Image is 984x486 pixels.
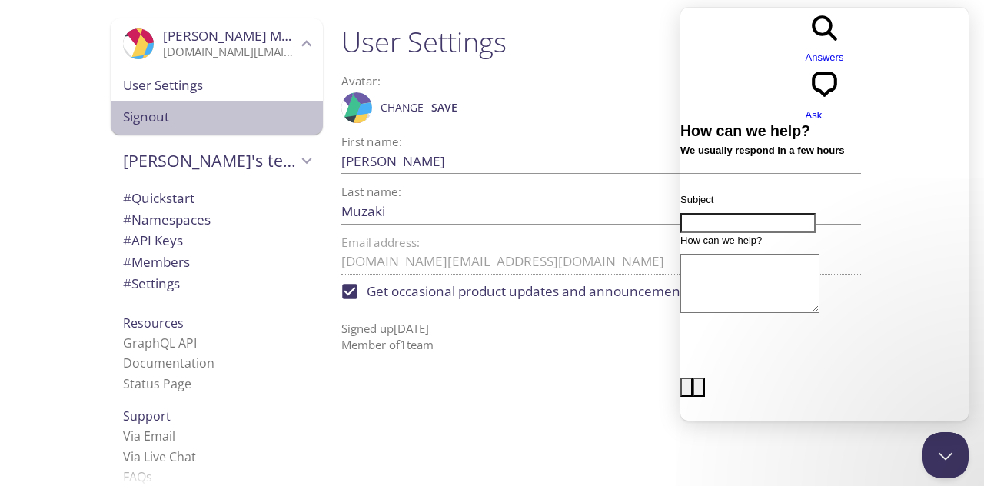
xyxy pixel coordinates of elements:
span: [PERSON_NAME] Muzaki [163,27,314,45]
label: Email address: [341,237,420,248]
a: Via Live Chat [123,448,196,465]
a: Via Email [123,428,175,444]
span: Get occasional product updates and announcements [367,281,691,301]
span: # [123,231,131,249]
div: User Settings [111,69,323,102]
div: Quickstart [111,188,323,209]
a: Documentation [123,355,214,371]
a: GraphQL API [123,335,197,351]
span: Signout [123,107,311,127]
iframe: Help Scout Beacon - Close [922,432,969,478]
div: Contact us if you need to change your email [341,237,861,275]
span: # [123,211,131,228]
span: Save [431,98,457,117]
div: API Keys [111,230,323,251]
span: Members [123,253,190,271]
div: Namespaces [111,209,323,231]
span: Change [381,98,424,117]
label: Avatar: [341,75,799,87]
p: Signed up [DATE] Member of 1 team [341,308,861,354]
div: Members [111,251,323,273]
label: Last name: [341,186,401,198]
iframe: Help Scout Beacon - Live Chat, Contact Form, and Knowledge Base [680,8,969,421]
div: Signout [111,101,323,135]
div: Farhan's team [111,141,323,181]
label: First name: [341,136,402,148]
div: Farhan Muzaki [111,18,323,69]
span: Support [123,408,171,424]
span: API Keys [123,231,183,249]
h1: User Settings [341,25,861,59]
span: User Settings [123,75,311,95]
span: [PERSON_NAME]'s team [123,150,297,171]
span: # [123,253,131,271]
span: Settings [123,275,180,292]
button: Save [427,95,461,120]
span: Quickstart [123,189,194,207]
span: Resources [123,315,184,331]
div: Team Settings [111,273,323,295]
button: Change [377,95,427,120]
a: Status Page [123,375,191,392]
span: Namespaces [123,211,211,228]
span: # [123,189,131,207]
span: # [123,275,131,292]
p: [DOMAIN_NAME][EMAIL_ADDRESS][DOMAIN_NAME] [163,45,297,60]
